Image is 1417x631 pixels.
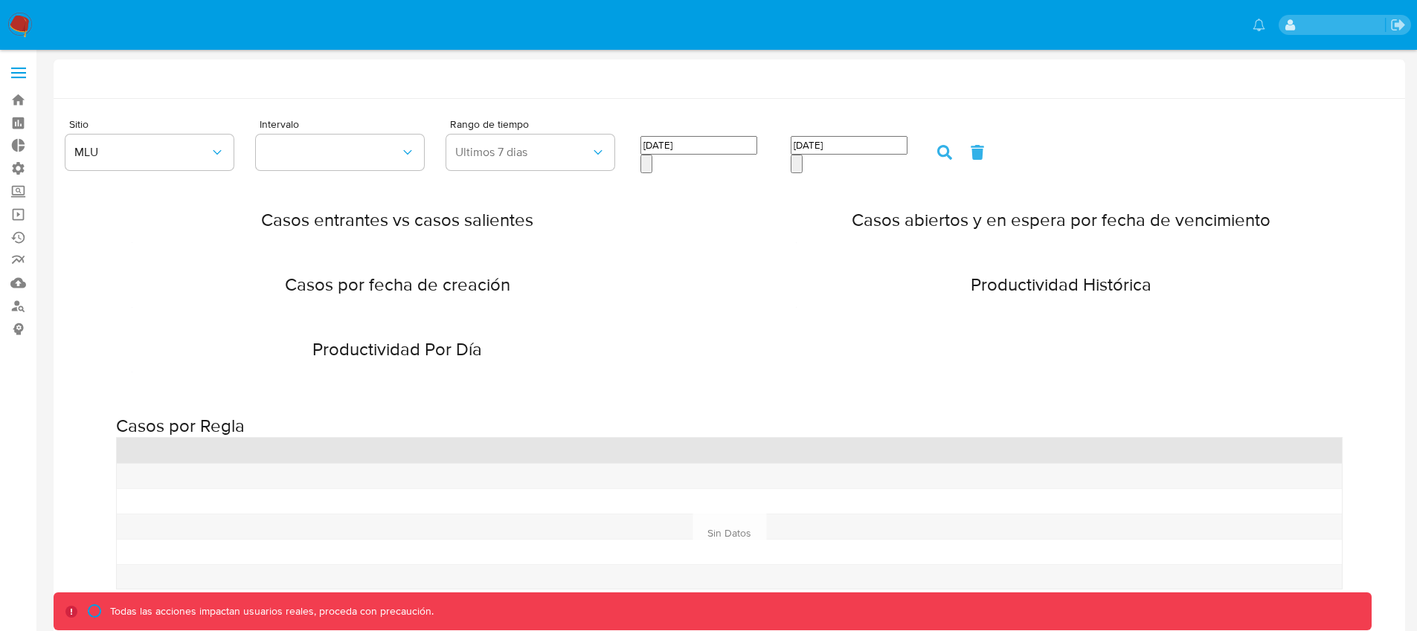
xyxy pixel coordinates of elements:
[385,443,687,458] div: OPEN
[791,119,819,135] label: Hasta
[796,274,1327,296] h2: Productividad Histórica
[132,274,663,296] h2: Casos por fecha de creación
[1301,18,1385,32] p: francisco.valenzuela@mercadolibre.com
[116,415,1343,437] h2: Casos por Regla
[65,135,234,170] button: MLU
[1030,443,1331,458] div: CLOSED
[106,604,434,618] p: Todas las acciones impactan usuarios reales, proceda con precaución.
[707,443,1009,458] div: STAND BY
[132,209,663,231] h2: Casos entrantes vs casos salientes
[65,71,1393,86] h1: Tablero
[1390,17,1406,33] a: Salir
[455,145,591,160] span: Ultimos 7 dias
[450,119,640,129] span: Rango de tiempo
[132,338,663,360] h2: Productividad Por Día
[69,119,260,129] span: Sitio
[446,135,614,170] button: Ultimos 7 dias
[127,443,364,458] div: Regla
[260,119,450,129] span: Intervalo
[74,145,210,160] span: MLU
[796,209,1327,231] h2: Casos abiertos y en espera por fecha de vencimiento
[640,119,674,135] label: Desde
[1253,19,1265,31] a: Notificaciones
